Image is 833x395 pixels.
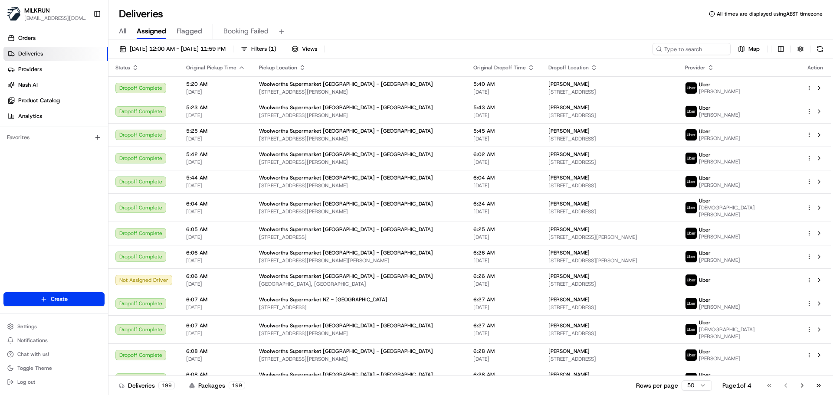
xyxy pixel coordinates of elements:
[548,174,590,181] span: [PERSON_NAME]
[699,128,711,135] span: Uber
[685,176,697,187] img: uber-new-logo.jpeg
[548,356,671,362] span: [STREET_ADDRESS]
[685,349,697,361] img: uber-new-logo.jpeg
[18,50,43,58] span: Deliveries
[636,381,678,390] p: Rows per page
[473,200,535,207] span: 6:24 AM
[814,43,826,55] button: Refresh
[186,159,245,166] span: [DATE]
[186,174,245,181] span: 5:44 AM
[734,43,764,55] button: Map
[177,26,202,36] span: Flagged
[259,88,459,95] span: [STREET_ADDRESS][PERSON_NAME]
[137,26,166,36] span: Assigned
[699,355,740,362] span: [PERSON_NAME]
[473,174,535,181] span: 6:04 AM
[288,43,321,55] button: Views
[699,81,711,88] span: Uber
[18,97,60,104] span: Product Catalog
[269,45,276,53] span: ( 1 )
[18,34,36,42] span: Orders
[259,112,459,119] span: [STREET_ADDRESS][PERSON_NAME]
[548,304,671,311] span: [STREET_ADDRESS]
[473,371,535,378] span: 6:28 AM
[259,371,433,378] span: Woolworths Supermarket [GEOGRAPHIC_DATA] - [GEOGRAPHIC_DATA]
[259,159,459,166] span: [STREET_ADDRESS][PERSON_NAME]
[699,182,740,189] span: [PERSON_NAME]
[699,304,740,310] span: [PERSON_NAME]
[259,81,433,88] span: Woolworths Supermarket [GEOGRAPHIC_DATA] - [GEOGRAPHIC_DATA]
[548,330,671,337] span: [STREET_ADDRESS]
[3,348,105,360] button: Chat with us!
[548,249,590,256] span: [PERSON_NAME]
[17,365,52,372] span: Toggle Theme
[3,292,105,306] button: Create
[699,326,792,340] span: [DEMOGRAPHIC_DATA][PERSON_NAME]
[186,226,245,233] span: 6:05 AM
[186,208,245,215] span: [DATE]
[7,7,21,21] img: MILKRUN
[259,249,433,256] span: Woolworths Supermarket [GEOGRAPHIC_DATA] - [GEOGRAPHIC_DATA]
[473,81,535,88] span: 5:40 AM
[259,281,459,287] span: [GEOGRAPHIC_DATA], [GEOGRAPHIC_DATA]
[51,295,68,303] span: Create
[473,182,535,189] span: [DATE]
[699,151,711,158] span: Uber
[186,127,245,134] span: 5:25 AM
[473,273,535,280] span: 6:26 AM
[685,298,697,309] img: uber-new-logo.jpeg
[473,226,535,233] span: 6:25 AM
[119,381,175,390] div: Deliveries
[699,233,740,240] span: [PERSON_NAME]
[548,273,590,280] span: [PERSON_NAME]
[548,135,671,142] span: [STREET_ADDRESS]
[186,135,245,142] span: [DATE]
[548,64,589,71] span: Dropoff Location
[18,65,42,73] span: Providers
[685,153,697,164] img: uber-new-logo.jpeg
[699,135,740,142] span: [PERSON_NAME]
[722,381,751,390] div: Page 1 of 4
[115,64,130,71] span: Status
[259,208,459,215] span: [STREET_ADDRESS][PERSON_NAME]
[548,127,590,134] span: [PERSON_NAME]
[473,322,535,329] span: 6:27 AM
[548,81,590,88] span: [PERSON_NAME]
[259,174,433,181] span: Woolworths Supermarket [GEOGRAPHIC_DATA] - [GEOGRAPHIC_DATA]
[259,330,459,337] span: [STREET_ADDRESS][PERSON_NAME]
[548,182,671,189] span: [STREET_ADDRESS]
[130,45,226,53] span: [DATE] 12:00 AM - [DATE] 11:59 PM
[24,15,86,22] button: [EMAIL_ADDRESS][DOMAIN_NAME]
[158,382,175,389] div: 199
[699,348,711,355] span: Uber
[18,81,38,89] span: Nash AI
[699,111,740,118] span: [PERSON_NAME]
[685,373,697,384] img: uber-new-logo.jpeg
[699,158,740,165] span: [PERSON_NAME]
[699,226,711,233] span: Uber
[186,304,245,311] span: [DATE]
[473,104,535,111] span: 5:43 AM
[3,109,108,123] a: Analytics
[259,348,433,355] span: Woolworths Supermarket [GEOGRAPHIC_DATA] - [GEOGRAPHIC_DATA]
[473,112,535,119] span: [DATE]
[473,304,535,311] span: [DATE]
[473,64,526,71] span: Original Dropoff Time
[685,64,705,71] span: Provider
[115,43,230,55] button: [DATE] 12:00 AM - [DATE] 11:59 PM
[259,151,433,158] span: Woolworths Supermarket [GEOGRAPHIC_DATA] - [GEOGRAPHIC_DATA]
[473,281,535,287] span: [DATE]
[653,43,731,55] input: Type to search
[186,356,245,362] span: [DATE]
[17,323,37,330] span: Settings
[302,45,317,53] span: Views
[3,31,108,45] a: Orders
[699,250,711,257] span: Uber
[548,112,671,119] span: [STREET_ADDRESS]
[548,234,671,241] span: [STREET_ADDRESS][PERSON_NAME]
[259,182,459,189] span: [STREET_ADDRESS][PERSON_NAME]
[699,372,711,379] span: Uber
[259,257,459,264] span: [STREET_ADDRESS][PERSON_NAME][PERSON_NAME]
[548,208,671,215] span: [STREET_ADDRESS]
[259,200,433,207] span: Woolworths Supermarket [GEOGRAPHIC_DATA] - [GEOGRAPHIC_DATA]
